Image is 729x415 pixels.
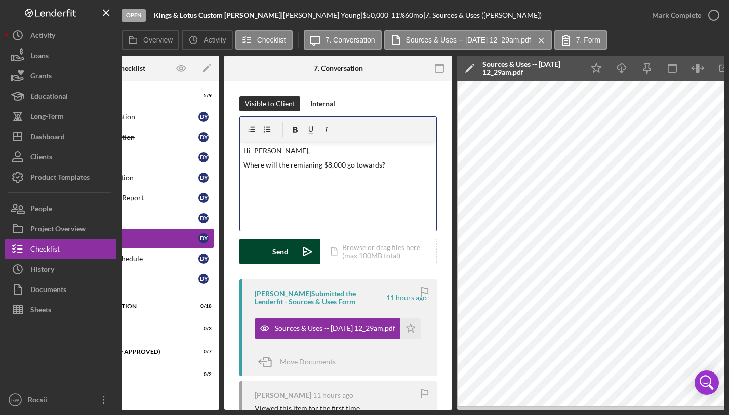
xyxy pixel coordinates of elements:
label: 7. Conversation [326,36,375,44]
div: D Y [198,254,209,264]
a: Business InformationDY [47,127,214,147]
button: Sources & Uses -- [DATE] 12_29am.pdf [255,318,421,339]
button: Send [239,239,320,264]
div: Dashboard [30,127,65,149]
a: ApplicationDY [47,147,214,168]
button: History [5,259,116,279]
div: D Y [198,112,209,122]
button: Grants [5,66,116,86]
div: Eligibility Phase [68,275,198,283]
div: D Y [198,233,209,243]
div: Personal Debt Schedule [68,255,198,263]
div: Personal Information [68,113,198,121]
button: Move Documents [255,349,346,375]
div: Application [68,153,198,161]
div: Credit Authorization [68,174,198,182]
button: Dashboard [5,127,116,147]
button: Long-Term [5,106,116,127]
label: Checklist [257,36,286,44]
div: Send [272,239,288,264]
a: Eligibility PhaseDY [47,269,214,289]
div: 0 / 18 [193,303,212,309]
div: D Y [198,274,209,284]
div: D Y [198,152,209,162]
button: Educational [5,86,116,106]
div: [PERSON_NAME] [255,391,311,399]
button: RWRocsii [PERSON_NAME] [5,390,116,410]
div: 0 / 3 [193,326,212,332]
div: Internal [310,96,335,111]
div: Educational [30,86,68,109]
p: Hi [PERSON_NAME], [243,145,434,156]
div: [PERSON_NAME] Young | [283,11,362,19]
div: Decision [62,326,186,332]
div: D Y [198,193,209,203]
div: Open [121,9,146,22]
div: 60 mo [405,11,423,19]
a: Personal InformationDY [47,107,214,127]
a: Sources & UsesDY [47,228,214,248]
a: Documents [5,279,116,300]
span: $50,000 [362,11,388,19]
button: Sources & Uses -- [DATE] 12_29am.pdf [384,30,552,50]
div: | 7. Sources & Uses ([PERSON_NAME]) [423,11,542,19]
div: Sources & Uses -- [DATE] 12_29am.pdf [482,60,579,76]
button: Sheets [5,300,116,320]
time: 2025-09-15 04:29 [386,294,427,302]
button: Checklist [5,239,116,259]
div: D Y [198,132,209,142]
a: Product Templates [5,167,116,187]
div: | [154,11,283,19]
div: History [30,259,54,282]
div: Sources & Uses -- [DATE] 12_29am.pdf [275,324,395,333]
button: Checklist [235,30,293,50]
div: Activity [30,25,55,48]
div: Credit Score and Report [68,194,198,202]
button: Activity [182,30,232,50]
div: 11 % [391,11,405,19]
p: Where will the remianing $8,000 go towards? [243,159,434,171]
div: D Y [198,173,209,183]
a: Credit AuthorizationDY [47,168,214,188]
label: Sources & Uses -- [DATE] 12_29am.pdf [406,36,531,44]
div: Checklist [116,64,145,72]
div: Eligibility Phase [62,93,186,99]
a: Personal Debt ScheduleDY [47,248,214,269]
label: Activity [204,36,226,44]
div: Project Overview [30,219,86,241]
div: 7. Conversation [314,64,363,72]
div: 5 / 9 [193,93,212,99]
div: Product Templates [30,167,90,190]
div: Viewed this item for the first time. [255,404,361,412]
div: Business Information [68,133,198,141]
time: 2025-09-15 04:15 [313,391,353,399]
button: Visible to Client [239,96,300,111]
text: RW [11,397,20,403]
button: Mark Complete [642,5,724,25]
button: Internal [305,96,340,111]
div: Loans [30,46,49,68]
div: D Y [198,213,209,223]
div: Identification [68,214,198,222]
button: Clients [5,147,116,167]
div: Grants [30,66,52,89]
span: Move Documents [280,357,336,366]
b: Kings & Lotus Custom [PERSON_NAME] [154,11,281,19]
div: People [30,198,52,221]
a: IdentificationDY [47,208,214,228]
div: [PERSON_NAME] Submitted the Lenderfit - Sources & Uses Form [255,289,385,306]
a: People [5,198,116,219]
a: Credit Score and ReportDY [47,188,214,208]
div: Wrap Up [62,371,186,378]
button: Activity [5,25,116,46]
div: 0 / 7 [193,349,212,355]
button: Project Overview [5,219,116,239]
